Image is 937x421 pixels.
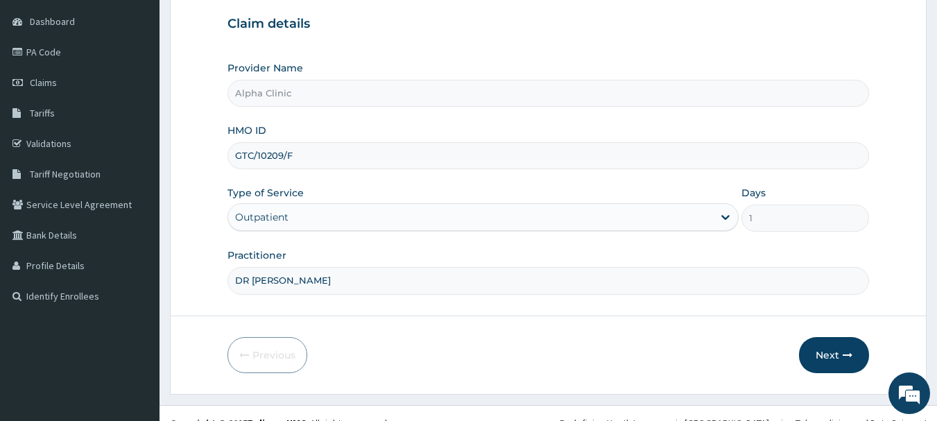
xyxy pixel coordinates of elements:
input: Enter Name [227,267,870,294]
textarea: Type your message and hit 'Enter' [7,277,264,325]
div: Minimize live chat window [227,7,261,40]
div: Outpatient [235,210,289,224]
label: Provider Name [227,61,303,75]
h3: Claim details [227,17,870,32]
span: Dashboard [30,15,75,28]
label: Practitioner [227,248,286,262]
label: HMO ID [227,123,266,137]
button: Previous [227,337,307,373]
label: Days [741,186,766,200]
span: Tariff Negotiation [30,168,101,180]
button: Next [799,337,869,373]
span: Tariffs [30,107,55,119]
img: d_794563401_company_1708531726252_794563401 [26,69,56,104]
label: Type of Service [227,186,304,200]
div: Chat with us now [72,78,233,96]
span: Claims [30,76,57,89]
input: Enter HMO ID [227,142,870,169]
span: We're online! [80,123,191,264]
